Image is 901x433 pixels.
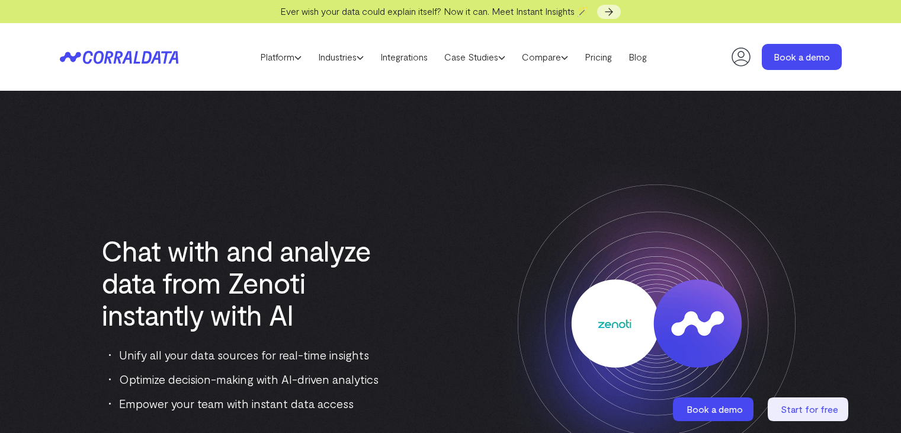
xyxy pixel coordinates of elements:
a: Book a demo [673,397,756,421]
a: Start for free [768,397,851,421]
a: Case Studies [436,48,514,66]
a: Pricing [576,48,620,66]
a: Integrations [372,48,436,66]
li: Empower your team with instant data access [109,394,389,413]
li: Unify all your data sources for real-time insights [109,345,389,364]
span: Start for free [781,403,838,415]
a: Platform [252,48,310,66]
h1: Chat with and analyze data from Zenoti instantly with AI [101,234,389,330]
span: Book a demo [687,403,743,415]
a: Book a demo [762,44,842,70]
span: Ever wish your data could explain itself? Now it can. Meet Instant Insights 🪄 [280,5,589,17]
a: Compare [514,48,576,66]
a: Industries [310,48,372,66]
a: Blog [620,48,655,66]
li: Optimize decision-making with AI-driven analytics [109,370,389,389]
